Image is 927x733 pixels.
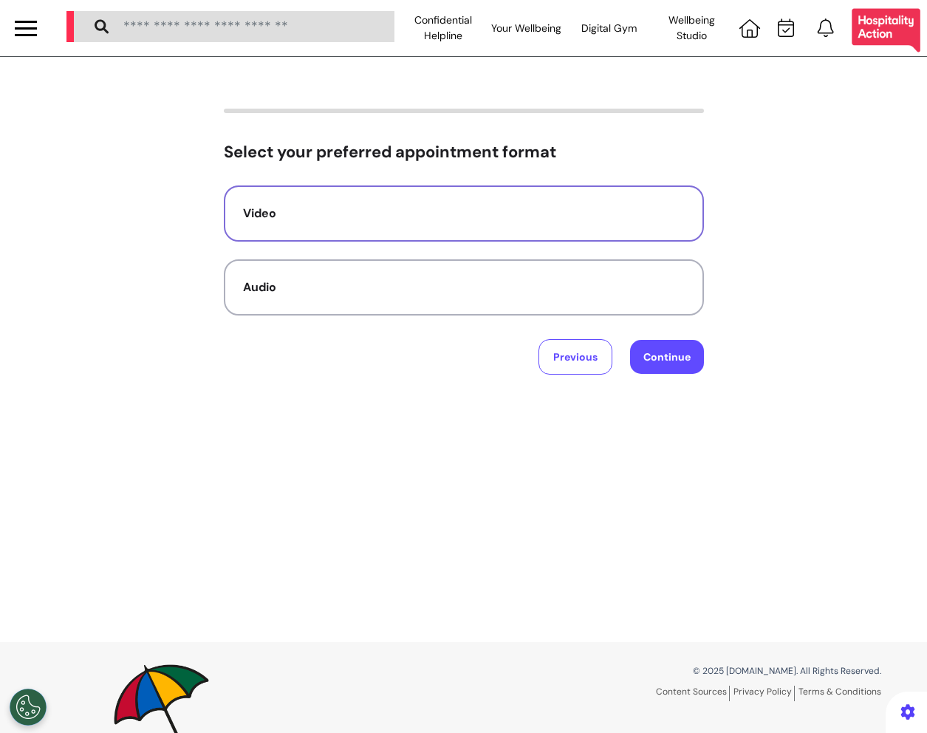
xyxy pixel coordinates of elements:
[10,689,47,726] button: Open Preferences
[224,259,704,316] button: Audio
[224,143,704,162] h2: Select your preferred appointment format
[243,205,685,222] div: Video
[656,686,730,701] a: Content Sources
[630,340,704,374] button: Continue
[475,664,881,678] p: © 2025 [DOMAIN_NAME]. All Rights Reserved.
[402,7,485,49] div: Confidential Helpline
[568,7,651,49] div: Digital Gym
[798,686,881,698] a: Terms & Conditions
[224,185,704,242] button: Video
[485,7,567,49] div: Your Wellbeing
[243,279,685,296] div: Audio
[651,7,733,49] div: Wellbeing Studio
[538,339,612,375] button: Previous
[733,686,795,701] a: Privacy Policy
